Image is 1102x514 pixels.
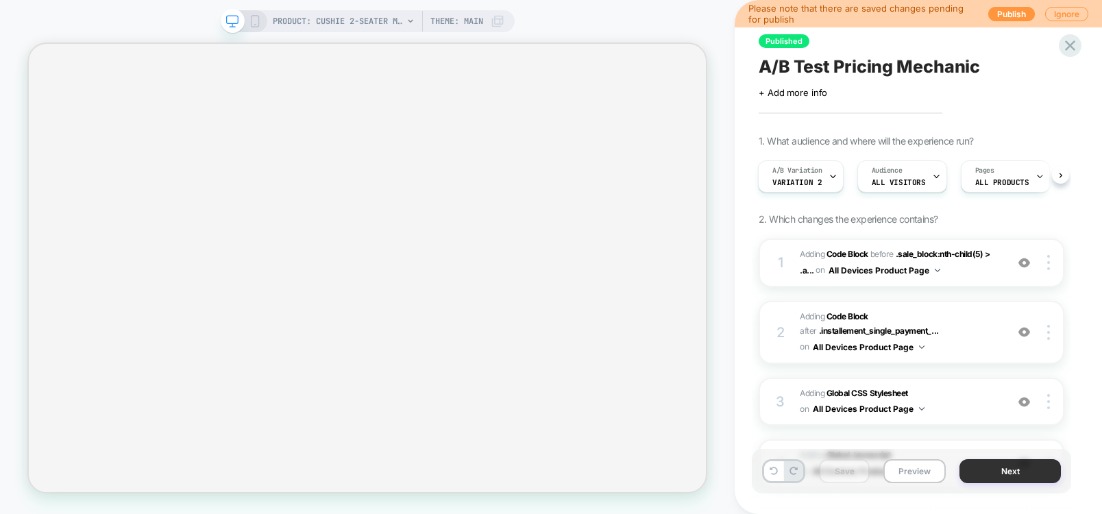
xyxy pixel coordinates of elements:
img: down arrow [919,345,925,349]
img: crossed eye [1018,326,1030,338]
span: AFTER [800,326,817,336]
button: All Devices Product Page [813,400,925,417]
span: Adding [800,249,868,259]
span: .sale_block:nth-child(5) > .a... [800,249,990,275]
button: All Devices Product Page [813,339,925,356]
span: ALL PRODUCTS [975,178,1029,187]
div: 2 [774,320,787,345]
span: on [800,339,809,354]
span: Theme: MAIN [430,10,483,32]
button: Save [819,459,870,483]
span: All Visitors [872,178,926,187]
b: Code Block [826,311,868,321]
span: Adding [800,311,868,321]
button: Preview [883,459,946,483]
img: down arrow [919,407,925,411]
img: down arrow [935,269,940,272]
span: A/B Test Pricing Mechanic [759,56,980,77]
span: Audience [872,166,903,175]
div: 3 [774,389,787,414]
span: Published [759,34,809,48]
span: 2. Which changes the experience contains? [759,213,938,225]
span: Pages [975,166,994,175]
img: close [1047,325,1050,340]
span: Variation 2 [772,178,822,187]
span: 1. What audience and where will the experience run? [759,135,973,147]
b: Global CSS Stylesheet [826,388,908,398]
button: Ignore [1045,7,1088,21]
span: on [800,402,809,417]
span: A/B Variation [772,166,822,175]
img: crossed eye [1018,396,1030,408]
span: + Add more info [759,87,827,98]
img: close [1047,255,1050,270]
button: Next [959,459,1061,483]
img: crossed eye [1018,257,1030,269]
div: 1 [774,250,787,275]
button: All Devices Product Page [829,262,940,279]
span: on [816,262,824,278]
span: Adding [800,448,999,480]
b: Code Block [826,249,868,259]
span: .installement_single_payment_... [819,326,939,336]
span: Adding [800,386,999,418]
img: close [1047,394,1050,409]
span: PRODUCT: Cushie 2-Seater Modular Sleeper Sofa [273,10,403,32]
span: BEFORE [870,249,894,259]
button: Publish [988,7,1035,21]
